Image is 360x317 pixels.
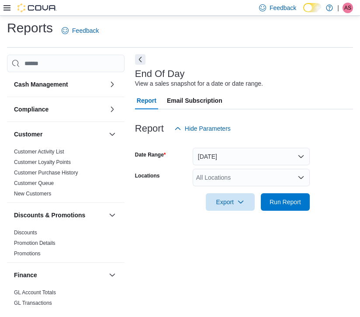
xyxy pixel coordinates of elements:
h3: Finance [14,271,37,279]
span: AS [344,3,351,13]
input: Dark Mode [303,3,322,12]
button: Next [135,54,145,65]
button: Discounts & Promotions [14,211,105,219]
h3: Cash Management [14,80,68,89]
div: Finance [7,287,125,312]
div: Amanda Styka [343,3,353,13]
button: Customer [14,130,105,139]
label: Locations [135,172,160,179]
span: GL Transactions [14,300,52,307]
p: | [337,3,339,13]
button: Finance [107,270,118,280]
span: Customer Queue [14,180,54,187]
button: Customer [107,129,118,139]
button: Open list of options [298,174,305,181]
button: Run Report [261,193,310,211]
h3: Discounts & Promotions [14,211,85,219]
h3: Compliance [14,105,48,114]
a: Promotions [14,251,41,257]
span: Email Subscription [167,92,222,109]
img: Cova [17,3,57,12]
button: [DATE] [193,148,310,165]
div: Discounts & Promotions [7,227,125,262]
a: GL Transactions [14,300,52,306]
a: Customer Purchase History [14,170,78,176]
span: Feedback [270,3,296,12]
span: Export [211,193,249,211]
h3: Report [135,123,164,134]
span: Hide Parameters [185,124,231,133]
div: Customer [7,146,125,202]
span: Customer Loyalty Points [14,159,71,166]
span: Feedback [72,26,99,35]
span: Report [137,92,156,109]
span: Promotion Details [14,240,55,247]
button: Cash Management [107,79,118,90]
button: Export [206,193,255,211]
button: Compliance [107,104,118,115]
a: Feedback [58,22,102,39]
span: Customer Purchase History [14,169,78,176]
span: Discounts [14,229,37,236]
a: Customer Loyalty Points [14,159,71,165]
h3: Customer [14,130,42,139]
label: Date Range [135,151,166,158]
span: Run Report [270,198,301,206]
a: New Customers [14,191,51,197]
a: Customer Activity List [14,149,64,155]
a: Discounts [14,230,37,236]
span: Customer Activity List [14,148,64,155]
span: Dark Mode [303,12,304,13]
button: Hide Parameters [171,120,234,137]
span: New Customers [14,190,51,197]
h3: End Of Day [135,69,185,79]
a: Customer Queue [14,180,54,186]
button: Compliance [14,105,105,114]
button: Cash Management [14,80,105,89]
h1: Reports [7,19,53,37]
a: Promotion Details [14,240,55,246]
button: Finance [14,271,105,279]
a: GL Account Totals [14,289,56,296]
div: View a sales snapshot for a date or date range. [135,79,263,88]
button: Discounts & Promotions [107,210,118,220]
